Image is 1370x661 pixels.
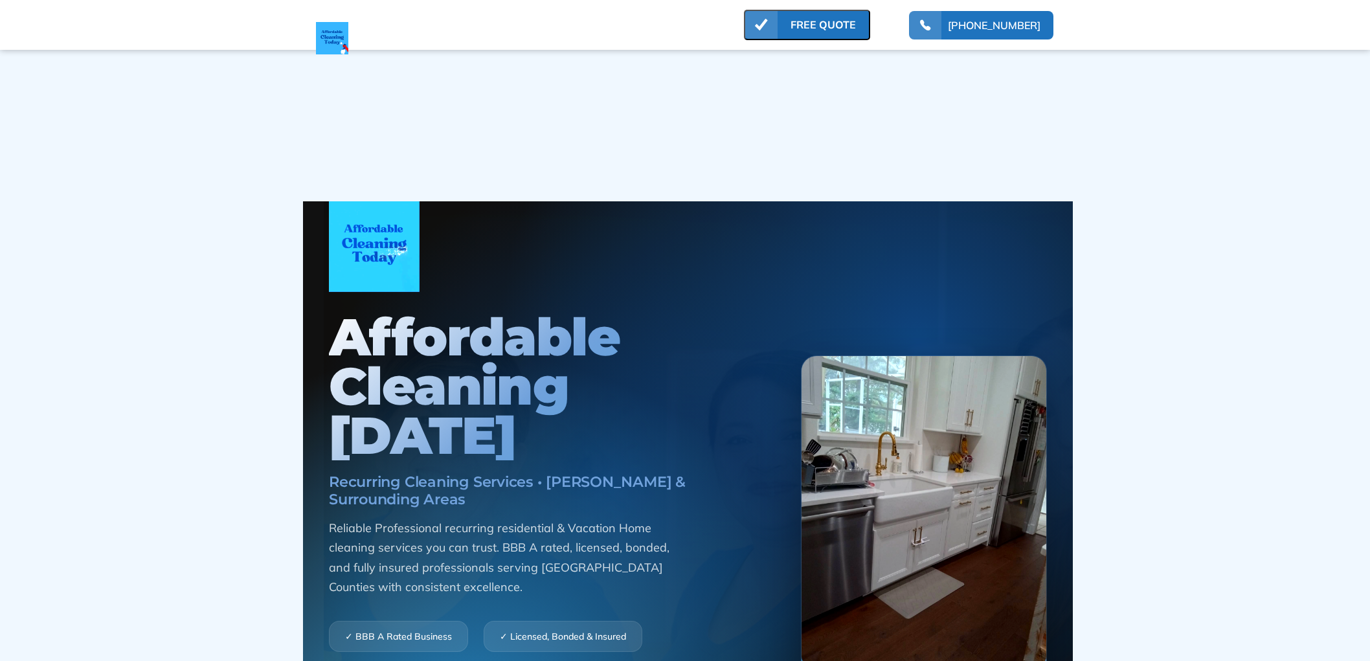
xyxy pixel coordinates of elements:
h1: Affordable Cleaning [DATE] [329,313,749,460]
div: ✓ BBB A Rated Business [329,621,468,652]
a: [PHONE_NUMBER] [948,17,1040,33]
img: Affordable Cleaning Today [329,201,420,292]
h1: Recurring Cleaning Services • [PERSON_NAME] & Surrounding Areas [329,473,749,508]
button: FREE QUOTE [744,10,870,40]
p: Reliable Professional recurring residential & Vacation Home cleaning services you can trust. BBB ... [329,519,679,598]
button: [PHONE_NUMBER] [909,11,1053,39]
div: ✓ Licensed, Bonded & Insured [484,621,642,652]
img: Luxury Kitchen Cleaning [802,350,1046,660]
